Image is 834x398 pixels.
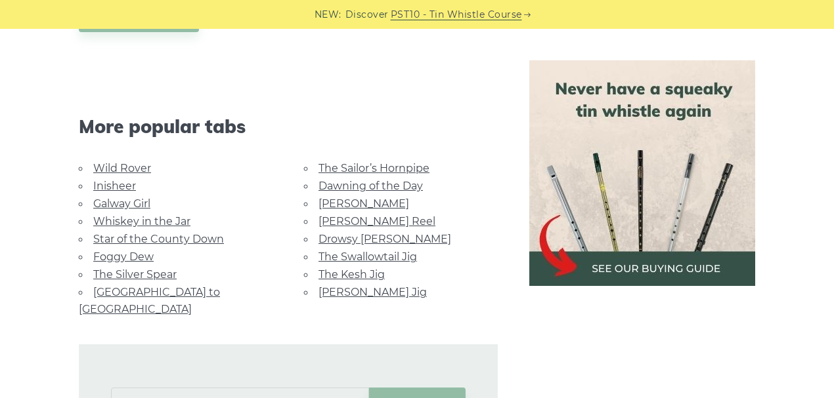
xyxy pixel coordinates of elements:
[318,233,451,245] a: Drowsy [PERSON_NAME]
[391,7,522,22] a: PST10 - Tin Whistle Course
[318,162,429,174] a: The Sailor’s Hornpipe
[318,197,409,210] a: [PERSON_NAME]
[318,286,427,298] a: [PERSON_NAME] Jig
[318,268,385,281] a: The Kesh Jig
[318,215,435,228] a: [PERSON_NAME] Reel
[93,197,150,210] a: Galway Girl
[318,250,417,263] a: The Swallowtail Jig
[79,115,498,138] span: More popular tabs
[318,180,423,192] a: Dawning of the Day
[315,7,341,22] span: NEW:
[93,250,154,263] a: Foggy Dew
[79,286,220,315] a: [GEOGRAPHIC_DATA] to [GEOGRAPHIC_DATA]
[93,180,136,192] a: Inisheer
[93,162,151,174] a: Wild Rover
[93,268,177,281] a: The Silver Spear
[93,215,190,228] a: Whiskey in the Jar
[345,7,389,22] span: Discover
[529,60,755,286] img: tin whistle buying guide
[93,233,224,245] a: Star of the County Down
